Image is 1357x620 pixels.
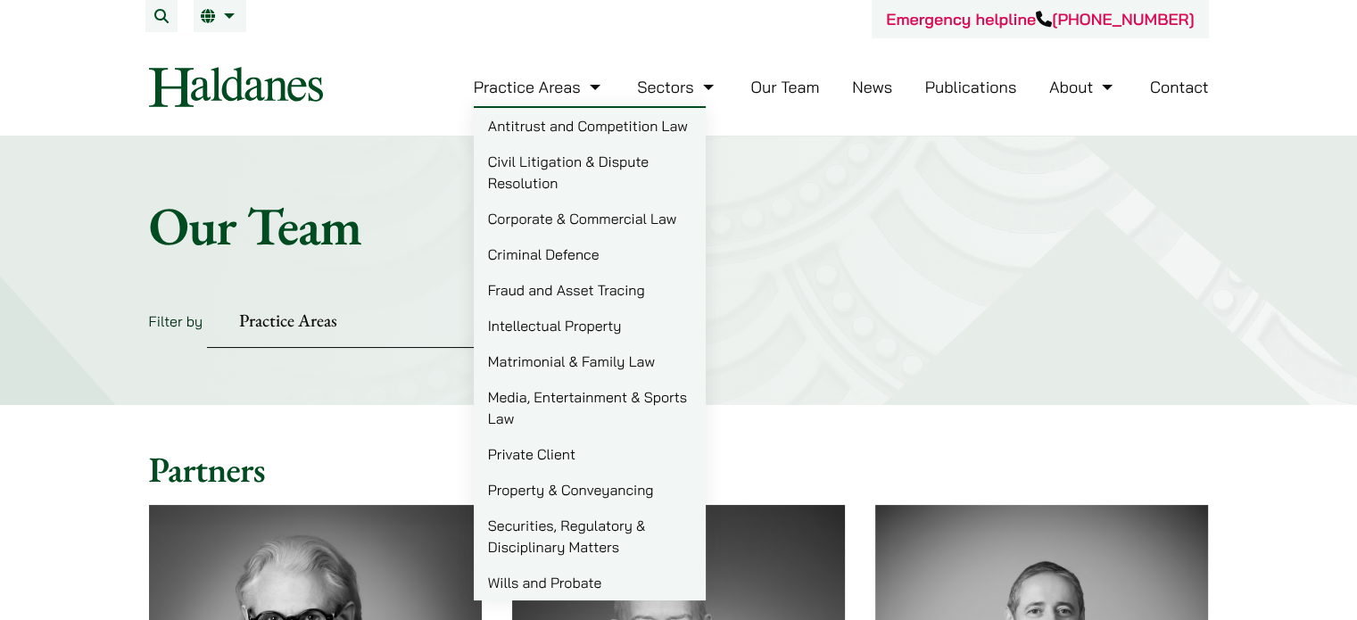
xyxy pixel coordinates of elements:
a: Criminal Defence [474,236,706,272]
label: Filter by [149,312,203,330]
a: Property & Conveyancing [474,472,706,508]
a: Practice Areas [474,77,605,97]
a: Private Client [474,436,706,472]
a: EN [201,9,239,23]
a: Corporate & Commercial Law [474,201,706,236]
a: Civil Litigation & Dispute Resolution [474,144,706,201]
a: Publications [925,77,1017,97]
a: Our Team [750,77,819,97]
a: Sectors [637,77,717,97]
a: Securities, Regulatory & Disciplinary Matters [474,508,706,565]
a: Wills and Probate [474,565,706,600]
a: News [852,77,892,97]
a: Media, Entertainment & Sports Law [474,379,706,436]
a: Contact [1150,77,1209,97]
a: Emergency helpline[PHONE_NUMBER] [886,9,1194,29]
a: Fraud and Asset Tracing [474,272,706,308]
img: Logo of Haldanes [149,67,323,107]
h2: Partners [149,448,1209,491]
h1: Our Team [149,194,1209,258]
a: Intellectual Property [474,308,706,343]
a: Antitrust and Competition Law [474,108,706,144]
a: Matrimonial & Family Law [474,343,706,379]
a: About [1049,77,1117,97]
